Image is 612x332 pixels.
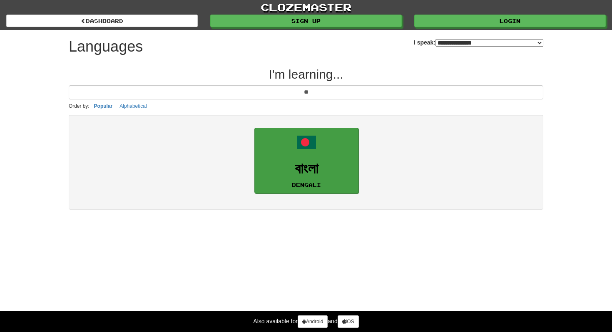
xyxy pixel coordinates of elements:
button: Popular [92,102,115,111]
a: বাংলাBengali [254,128,358,194]
button: Alphabetical [117,102,149,111]
label: I speak: [414,38,543,47]
a: iOS [338,315,359,328]
select: I speak: [435,39,543,47]
small: Order by: [69,103,90,109]
a: dashboard [6,15,198,27]
a: Login [414,15,606,27]
small: Bengali [292,182,321,188]
h3: বাংলা [259,161,354,177]
h1: Languages [69,38,143,55]
a: Android [298,315,328,328]
h2: I'm learning... [69,67,543,81]
a: Sign up [210,15,402,27]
